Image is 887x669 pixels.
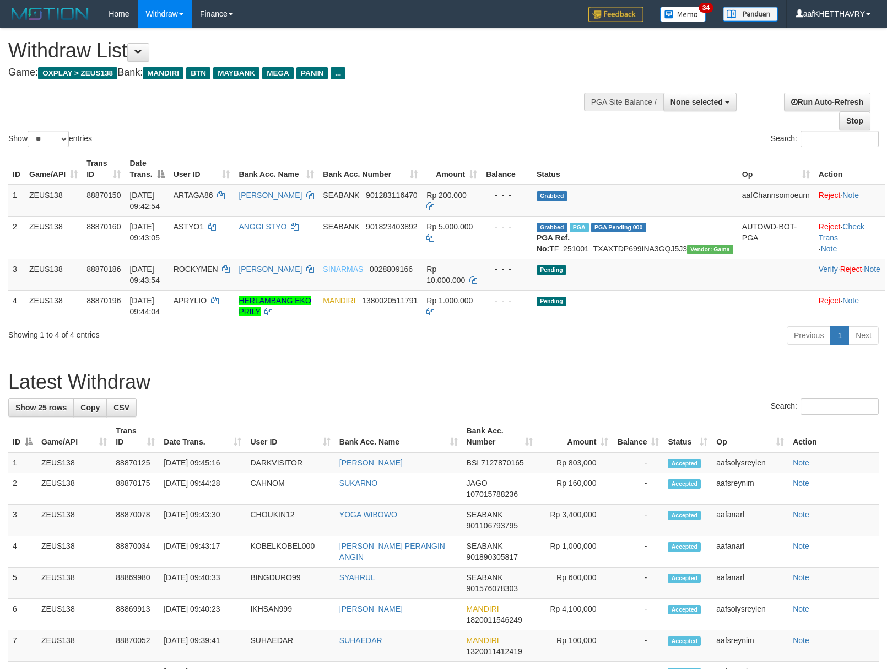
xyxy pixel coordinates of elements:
a: ANGGI STYO [239,222,286,231]
h4: Game: Bank: [8,67,580,78]
b: PGA Ref. No: [537,233,570,253]
input: Search: [801,131,879,147]
th: Trans ID: activate to sort column ascending [111,421,159,452]
img: Button%20Memo.svg [660,7,706,22]
td: ZEUS138 [25,290,82,322]
img: Feedback.jpg [588,7,643,22]
td: TF_251001_TXAXTDP699INA3GQJ5J3 [532,216,738,259]
select: Showentries [28,131,69,147]
span: Copy 901283116470 to clipboard [366,191,417,200]
span: Copy 1380020511791 to clipboard [362,296,418,305]
span: ... [331,67,345,79]
td: [DATE] 09:39:41 [159,630,246,662]
span: Marked by aafanarl [570,223,589,232]
label: Search: [771,398,879,415]
td: 1 [8,452,37,473]
span: [DATE] 09:43:54 [129,265,160,285]
span: Vendor URL: https://trx31.1velocity.biz [687,245,733,254]
td: 3 [8,259,25,290]
span: Accepted [668,542,701,552]
td: IKHSAN999 [246,599,334,630]
span: Grabbed [537,223,567,232]
th: User ID: activate to sort column ascending [246,421,334,452]
span: Copy 1820011546249 to clipboard [467,616,522,624]
th: Date Trans.: activate to sort column descending [125,153,169,185]
a: [PERSON_NAME] [339,604,403,613]
td: ZEUS138 [25,185,82,217]
th: Bank Acc. Name: activate to sort column ascending [234,153,318,185]
div: - - - [486,190,528,201]
span: JAGO [467,479,488,488]
span: Accepted [668,605,701,614]
td: [DATE] 09:45:16 [159,452,246,473]
td: · [814,290,885,322]
span: Copy 1320011412419 to clipboard [467,647,522,656]
td: ZEUS138 [37,599,111,630]
th: Bank Acc. Number: activate to sort column ascending [462,421,538,452]
th: ID [8,153,25,185]
th: Bank Acc. Number: activate to sort column ascending [318,153,422,185]
td: Rp 1,000,000 [537,536,613,568]
span: Rp 1.000.000 [426,296,473,305]
td: - [613,473,663,505]
a: SYAHRUL [339,573,375,582]
span: Copy 107015788236 to clipboard [467,490,518,499]
a: Note [793,604,809,613]
td: ZEUS138 [25,259,82,290]
span: Rp 10.000.000 [426,265,465,285]
a: Copy [73,398,107,417]
span: Copy 901890305817 to clipboard [467,553,518,561]
a: Note [793,458,809,467]
td: ZEUS138 [37,473,111,505]
td: Rp 160,000 [537,473,613,505]
span: ASTYO1 [174,222,204,231]
span: Copy [80,403,100,412]
div: - - - [486,221,528,232]
div: - - - [486,295,528,306]
span: SEABANK [467,542,503,550]
a: Verify [819,265,838,274]
a: Reject [819,222,841,231]
td: - [613,630,663,662]
div: PGA Site Balance / [584,93,663,111]
td: 88870034 [111,536,159,568]
img: MOTION_logo.png [8,6,92,22]
span: BTN [186,67,210,79]
th: Amount: activate to sort column ascending [422,153,482,185]
td: 7 [8,630,37,662]
span: SEABANK [467,573,503,582]
a: Note [793,636,809,645]
td: 4 [8,536,37,568]
td: 1 [8,185,25,217]
span: 88870196 [86,296,121,305]
span: Copy 7127870165 to clipboard [481,458,524,467]
td: DARKVISITOR [246,452,334,473]
th: Balance: activate to sort column ascending [613,421,663,452]
th: Bank Acc. Name: activate to sort column ascending [335,421,462,452]
th: User ID: activate to sort column ascending [169,153,235,185]
td: Rp 803,000 [537,452,613,473]
span: MAYBANK [213,67,259,79]
th: Status: activate to sort column ascending [663,421,712,452]
th: Action [814,153,885,185]
td: 6 [8,599,37,630]
td: ZEUS138 [37,452,111,473]
h1: Withdraw List [8,40,580,62]
td: 4 [8,290,25,322]
div: - - - [486,264,528,275]
td: - [613,536,663,568]
span: PANIN [296,67,328,79]
a: Note [821,244,837,253]
img: panduan.png [723,7,778,22]
span: Accepted [668,574,701,583]
td: AUTOWD-BOT-PGA [738,216,814,259]
td: Rp 600,000 [537,568,613,599]
th: Status [532,153,738,185]
td: ZEUS138 [25,216,82,259]
td: aafChannsomoeurn [738,185,814,217]
span: Accepted [668,479,701,489]
td: aafsreynim [712,630,788,662]
span: CSV [113,403,129,412]
td: - [613,568,663,599]
a: Next [848,326,879,345]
